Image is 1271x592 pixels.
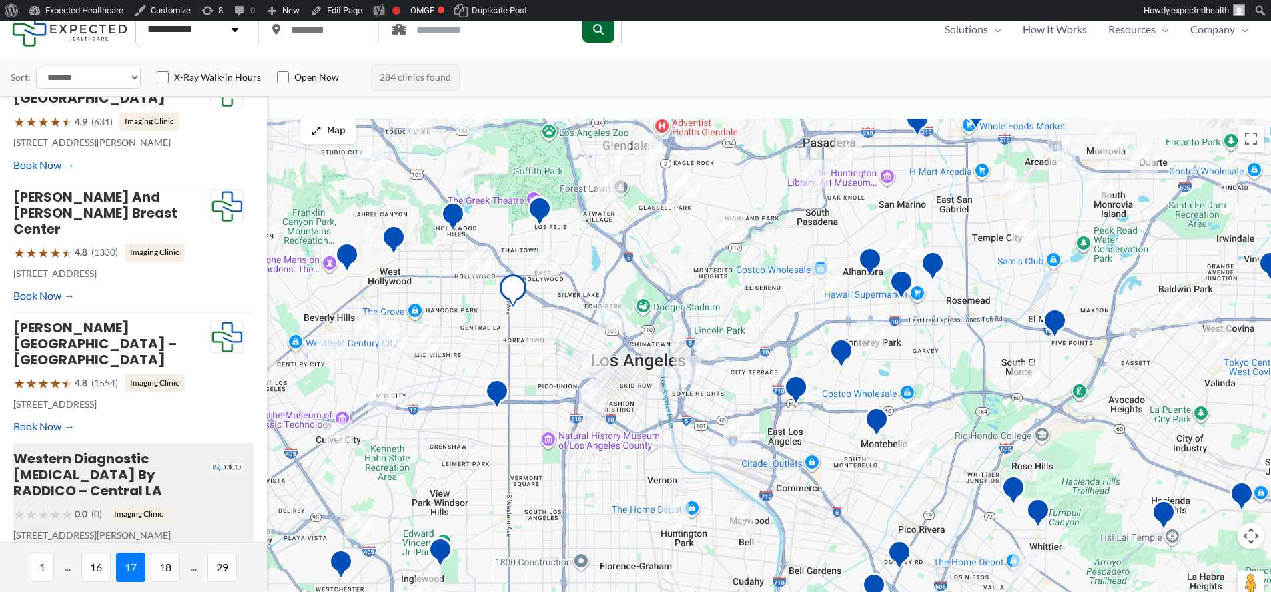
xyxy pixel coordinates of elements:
span: 1 [31,553,54,582]
div: 9 [802,160,830,188]
span: ★ [13,371,25,396]
img: Expected Healthcare Logo [211,320,243,354]
span: How It Works [1023,19,1087,39]
div: 4 [834,133,862,162]
div: 6 [324,422,352,451]
span: 17 [116,553,145,582]
span: Menu Toggle [1235,19,1248,39]
div: 15 [1000,176,1028,204]
img: Expected Healthcare Logo [211,190,243,223]
img: Western Diagnostic Radiology by RADDICO – Central LA [211,451,243,485]
span: ★ [37,371,49,396]
div: 14 [602,136,630,164]
span: ★ [13,240,25,265]
div: Westchester Advanced Imaging [329,549,353,583]
div: 3 [1011,218,1039,246]
div: 2 [344,511,372,539]
span: Menu Toggle [1156,19,1169,39]
span: (1554) [91,374,118,392]
span: ★ [13,109,25,134]
a: Western Diagnostic [MEDICAL_DATA] by RADDICO – Central LA [13,449,162,500]
p: [STREET_ADDRESS][PERSON_NAME] [13,527,210,544]
a: [PERSON_NAME][GEOGRAPHIC_DATA] – [GEOGRAPHIC_DATA] [13,318,177,369]
div: Diagnostic Medical Group [1230,481,1254,515]
div: 3 [1012,549,1040,577]
div: Western Convalescent Hospital [485,379,509,413]
a: SolutionsMenu Toggle [934,19,1012,39]
div: 11 [596,173,624,201]
span: ★ [49,109,61,134]
p: [STREET_ADDRESS][PERSON_NAME] [13,134,210,152]
button: Map [300,117,356,144]
span: (0) [91,505,102,523]
div: Centrelake Imaging &#8211; El Monte [1043,308,1067,342]
div: 4 [1204,324,1232,352]
img: Expected Healthcare Logo - side, dark font, small [12,12,127,46]
div: 3 [368,385,396,413]
div: 2 [357,147,385,175]
div: 2 [1170,297,1198,325]
span: 16 [81,553,111,582]
div: Monterey Park Hospital AHMC [829,338,853,372]
label: Open Now [294,71,339,84]
div: 6 [579,388,607,416]
div: 7 [661,503,689,531]
div: Diagnostic Medical Group [921,251,945,285]
div: Montes Medical Group, Inc. [1001,475,1025,509]
div: 2 [1011,362,1039,390]
div: 8 [634,133,663,162]
p: [STREET_ADDRESS] [13,396,210,413]
div: Western Diagnostic Radiology by RADDICO &#8211; Central LA [500,274,526,311]
span: ★ [25,371,37,396]
div: 2 [415,328,443,356]
div: 5 [697,332,725,360]
span: 284 clinics found [371,64,460,91]
div: Synergy Imaging Center [889,270,913,304]
span: ★ [13,502,25,527]
div: 2 [1124,321,1152,349]
div: Western Diagnostic Radiology by RADDICO &#8211; West Hollywood [382,225,406,259]
div: 3 [1095,125,1123,154]
label: X-Ray Walk-in Hours [174,71,261,84]
div: 2 [901,438,929,467]
span: ★ [25,240,37,265]
span: (1330) [91,244,118,261]
div: 2 [728,505,756,533]
div: Belmont Village Senior Living Hollywood Hills [441,202,465,236]
span: ... [59,553,76,582]
div: 3 [814,264,842,292]
div: 2 [248,359,276,387]
span: ★ [25,109,37,134]
span: Map [327,125,346,137]
span: Solutions [945,19,988,39]
span: ★ [49,240,61,265]
span: Menu Toggle [988,19,1001,39]
div: 3 [857,321,885,349]
span: 18 [151,553,180,582]
span: Imaging Clinic [125,374,185,392]
div: Inglewood Advanced Imaging [428,537,452,571]
span: ★ [37,502,49,527]
a: ResourcesMenu Toggle [1098,19,1180,39]
span: (631) [91,113,113,131]
div: 12 [356,312,384,340]
div: Huntington Hospital [905,107,929,141]
div: 7 [405,117,433,145]
span: Imaging Clinic [109,505,169,523]
span: ... [185,553,202,582]
img: Maximize [311,125,322,136]
div: Hacienda HTS Ultrasound [1152,500,1176,534]
div: 2 [673,173,701,201]
div: Edward R. Roybal Comprehensive Health Center [784,375,808,409]
div: Pacific Medical Imaging [858,247,882,281]
div: 2 [598,304,626,332]
span: ★ [37,240,49,265]
div: 5 [531,250,559,278]
a: [PERSON_NAME] and [PERSON_NAME] Breast Center [13,188,177,238]
div: 10 [1047,140,1076,168]
div: 11 [1130,146,1158,174]
span: 4.8 [75,244,87,261]
span: 0.0 [75,505,87,523]
div: 3 [718,214,746,242]
a: Book Now [13,416,75,436]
